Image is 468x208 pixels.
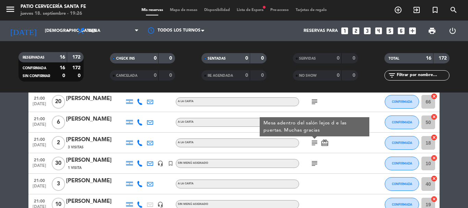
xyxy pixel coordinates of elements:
[208,57,226,60] span: SENTADAS
[66,135,124,144] div: [PERSON_NAME]
[66,176,124,185] div: [PERSON_NAME]
[428,27,436,35] span: print
[23,56,45,59] span: RESERVADAS
[439,56,448,61] strong: 172
[31,184,48,192] span: [DATE]
[31,135,48,143] span: 21:00
[299,74,317,77] span: NO SHOW
[178,100,194,103] span: A LA CARTA
[72,65,82,70] strong: 172
[442,21,463,41] div: LOG OUT
[169,73,173,78] strong: 0
[68,165,82,171] span: 1 Visita
[66,115,124,124] div: [PERSON_NAME]
[431,134,438,141] i: cancel
[408,26,417,35] i: add_box
[245,56,248,61] strong: 0
[385,115,419,129] button: CONFIRMADA
[154,73,157,78] strong: 0
[66,197,124,206] div: [PERSON_NAME]
[263,120,366,134] div: Mesa adentro del salón lejos d e las puertas. Muchas gracias
[431,155,438,161] i: cancel
[261,73,265,78] strong: 0
[31,94,48,102] span: 21:00
[31,102,48,110] span: [DATE]
[396,72,449,79] input: Filtrar por nombre...
[31,122,48,130] span: [DATE]
[60,65,65,70] strong: 16
[431,196,438,203] i: cancel
[178,162,208,164] span: Sin menú asignado
[374,26,383,35] i: looks_4
[5,4,15,17] button: menu
[310,139,319,147] i: subject
[178,182,194,185] span: A LA CARTA
[385,177,419,191] button: CONFIRMADA
[388,71,396,79] i: filter_list
[337,73,340,78] strong: 0
[267,8,292,12] span: Pre-acceso
[21,10,86,17] div: jueves 18. septiembre - 19:26
[261,56,265,61] strong: 0
[385,136,419,150] button: CONFIRMADA
[340,26,349,35] i: looks_one
[310,159,319,168] i: subject
[426,56,431,61] strong: 16
[66,156,124,165] div: [PERSON_NAME]
[52,115,65,129] span: 6
[116,57,135,60] span: CHECK INS
[245,73,248,78] strong: 0
[154,56,157,61] strong: 0
[392,100,412,103] span: CONFIRMADA
[23,66,46,70] span: CONFIRMADA
[233,8,267,12] span: Lista de Espera
[363,26,372,35] i: looks_3
[168,160,174,167] i: turned_in_not
[431,175,438,182] i: cancel
[310,98,319,106] i: subject
[385,95,419,109] button: CONFIRMADA
[392,161,412,165] span: CONFIRMADA
[337,56,340,61] strong: 0
[88,28,100,33] span: Cena
[157,201,163,208] i: headset_mic
[178,203,208,206] span: Sin menú asignado
[5,4,15,14] i: menu
[52,157,65,170] span: 30
[157,160,163,167] i: headset_mic
[178,141,194,144] span: A LA CARTA
[392,141,412,145] span: CONFIRMADA
[116,74,137,77] span: CANCELADA
[392,203,412,206] span: CONFIRMADA
[64,27,72,35] i: arrow_drop_down
[431,93,438,100] i: cancel
[397,26,406,35] i: looks_6
[31,156,48,163] span: 21:00
[21,3,86,10] div: Patio Cervecería Santa Fe
[321,139,329,147] i: card_giftcard
[385,26,394,35] i: looks_5
[62,73,65,78] strong: 0
[389,57,399,60] span: TOTAL
[352,26,360,35] i: looks_two
[31,114,48,122] span: 21:00
[385,157,419,170] button: CONFIRMADA
[304,28,338,33] span: Reservas para
[169,56,173,61] strong: 0
[392,182,412,186] span: CONFIRMADA
[431,6,439,14] i: turned_in_not
[431,113,438,120] i: cancel
[5,23,41,38] i: [DATE]
[23,74,50,78] span: SIN CONFIRMAR
[31,163,48,171] span: [DATE]
[78,73,82,78] strong: 0
[68,145,84,150] span: 3 Visitas
[52,136,65,150] span: 2
[448,27,457,35] i: power_settings_new
[449,6,458,14] i: search
[292,8,330,12] span: Tarjetas de regalo
[178,121,194,123] span: A LA CARTA
[31,176,48,184] span: 21:00
[52,177,65,191] span: 3
[60,55,65,60] strong: 16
